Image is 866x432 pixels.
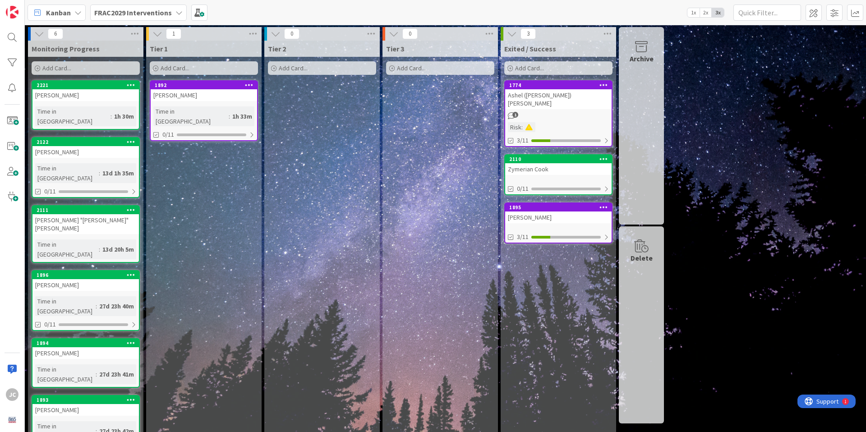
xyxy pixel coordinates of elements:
[46,7,71,18] span: Kanban
[32,206,139,214] div: 2111
[97,301,136,311] div: 27d 23h 40m
[151,81,257,101] div: 1892[PERSON_NAME]
[151,81,257,89] div: 1892
[150,80,258,141] a: 1892[PERSON_NAME]Time in [GEOGRAPHIC_DATA]:1h 33m0/11
[268,44,286,53] span: Tier 2
[32,396,139,404] div: 1893
[19,1,41,12] span: Support
[162,130,174,139] span: 0/11
[37,82,139,88] div: 2221
[631,253,653,263] div: Delete
[32,89,139,101] div: [PERSON_NAME]
[32,146,139,158] div: [PERSON_NAME]
[229,111,230,121] span: :
[630,53,654,64] div: Archive
[32,404,139,416] div: [PERSON_NAME]
[504,202,613,244] a: 1895[PERSON_NAME]3/11
[96,301,97,311] span: :
[112,111,136,121] div: 1h 30m
[230,111,254,121] div: 1h 33m
[32,339,139,359] div: 1894[PERSON_NAME]
[505,81,612,109] div: 1774Ashel ([PERSON_NAME]) [PERSON_NAME]
[517,232,529,242] span: 3/11
[515,64,544,72] span: Add Card...
[6,414,18,426] img: avatar
[37,207,139,213] div: 2111
[32,214,139,234] div: [PERSON_NAME] "[PERSON_NAME]" [PERSON_NAME]
[35,296,96,316] div: Time in [GEOGRAPHIC_DATA]
[37,272,139,278] div: 1896
[6,6,18,18] img: Visit kanbanzone.com
[32,271,139,279] div: 1896
[99,168,100,178] span: :
[32,338,140,388] a: 1894[PERSON_NAME]Time in [GEOGRAPHIC_DATA]:27d 23h 41m
[111,111,112,121] span: :
[509,82,612,88] div: 1774
[32,396,139,416] div: 1893[PERSON_NAME]
[284,28,299,39] span: 0
[32,138,139,146] div: 2122
[521,122,523,132] span: :
[97,369,136,379] div: 27d 23h 41m
[505,211,612,223] div: [PERSON_NAME]
[32,81,139,101] div: 2221[PERSON_NAME]
[42,64,71,72] span: Add Card...
[712,8,724,17] span: 3x
[687,8,700,17] span: 1x
[32,271,139,291] div: 1896[PERSON_NAME]
[32,206,139,234] div: 2111[PERSON_NAME] "[PERSON_NAME]" [PERSON_NAME]
[505,89,612,109] div: Ashel ([PERSON_NAME]) [PERSON_NAME]
[47,4,49,11] div: 1
[32,44,100,53] span: Monitoring Progress
[505,203,612,223] div: 1895[PERSON_NAME]
[37,139,139,145] div: 2122
[32,279,139,291] div: [PERSON_NAME]
[32,81,139,89] div: 2221
[100,168,136,178] div: 13d 1h 35m
[504,80,613,147] a: 1774Ashel ([PERSON_NAME]) [PERSON_NAME]Risk:3/11
[32,205,140,263] a: 2111[PERSON_NAME] "[PERSON_NAME]" [PERSON_NAME]Time in [GEOGRAPHIC_DATA]:13d 20h 5m
[37,397,139,403] div: 1893
[508,122,521,132] div: Risk
[505,155,612,175] div: 2110Zymerian Cook
[35,239,99,259] div: Time in [GEOGRAPHIC_DATA]
[505,155,612,163] div: 2110
[733,5,801,21] input: Quick Filter...
[44,187,56,196] span: 0/11
[35,364,96,384] div: Time in [GEOGRAPHIC_DATA]
[505,81,612,89] div: 1774
[6,388,18,401] div: JC
[700,8,712,17] span: 2x
[150,44,168,53] span: Tier 1
[94,8,172,17] b: FRAC2029 Interventions
[35,106,111,126] div: Time in [GEOGRAPHIC_DATA]
[402,28,418,39] span: 0
[517,184,529,193] span: 0/11
[48,28,63,39] span: 6
[512,112,518,118] span: 1
[505,163,612,175] div: Zymerian Cook
[96,369,97,379] span: :
[37,340,139,346] div: 1894
[32,138,139,158] div: 2122[PERSON_NAME]
[161,64,189,72] span: Add Card...
[386,44,404,53] span: Tier 3
[99,244,100,254] span: :
[155,82,257,88] div: 1892
[151,89,257,101] div: [PERSON_NAME]
[505,203,612,211] div: 1895
[35,163,99,183] div: Time in [GEOGRAPHIC_DATA]
[44,320,56,329] span: 0/11
[32,339,139,347] div: 1894
[166,28,181,39] span: 1
[32,347,139,359] div: [PERSON_NAME]
[279,64,308,72] span: Add Card...
[397,64,426,72] span: Add Card...
[100,244,136,254] div: 13d 20h 5m
[509,156,612,162] div: 2110
[504,154,613,195] a: 2110Zymerian Cook0/11
[521,28,536,39] span: 3
[32,80,140,130] a: 2221[PERSON_NAME]Time in [GEOGRAPHIC_DATA]:1h 30m
[32,270,140,331] a: 1896[PERSON_NAME]Time in [GEOGRAPHIC_DATA]:27d 23h 40m0/11
[509,204,612,211] div: 1895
